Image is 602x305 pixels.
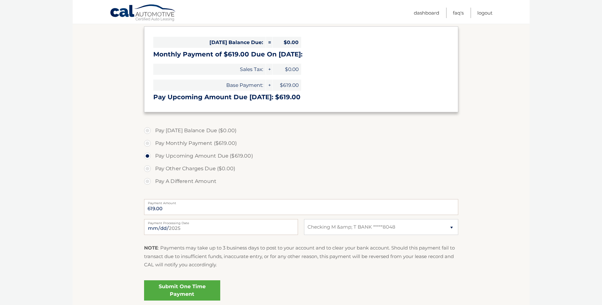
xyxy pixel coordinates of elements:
label: Pay Other Charges Due ($0.00) [144,162,458,175]
span: + [266,64,272,75]
label: Payment Amount [144,199,458,204]
span: $0.00 [273,64,301,75]
a: FAQ's [453,8,464,18]
span: + [266,80,272,91]
a: Submit One Time Payment [144,280,220,301]
a: Cal Automotive [110,4,176,23]
span: Base Payment: [153,80,266,91]
span: $0.00 [273,37,301,48]
strong: NOTE [144,245,158,251]
a: Dashboard [414,8,439,18]
label: Pay [DATE] Balance Due ($0.00) [144,124,458,137]
h3: Pay Upcoming Amount Due [DATE]: $619.00 [153,93,449,101]
p: : Payments may take up to 3 business days to post to your account and to clear your bank account.... [144,244,458,269]
label: Pay A Different Amount [144,175,458,188]
label: Pay Upcoming Amount Due ($619.00) [144,150,458,162]
span: = [266,37,272,48]
input: Payment Date [144,219,298,235]
input: Payment Amount [144,199,458,215]
label: Pay Monthly Payment ($619.00) [144,137,458,150]
span: $619.00 [273,80,301,91]
span: [DATE] Balance Due: [153,37,266,48]
a: Logout [477,8,493,18]
span: Sales Tax: [153,64,266,75]
h3: Monthly Payment of $619.00 Due On [DATE]: [153,50,449,58]
label: Payment Processing Date [144,219,298,224]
